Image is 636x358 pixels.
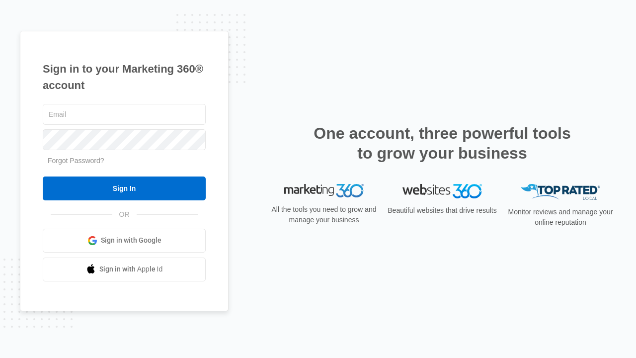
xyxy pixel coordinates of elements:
[505,207,616,228] p: Monitor reviews and manage your online reputation
[43,61,206,93] h1: Sign in to your Marketing 360® account
[387,205,498,216] p: Beautiful websites that drive results
[311,123,574,163] h2: One account, three powerful tools to grow your business
[99,264,163,274] span: Sign in with Apple Id
[284,184,364,198] img: Marketing 360
[101,235,161,246] span: Sign in with Google
[268,204,380,225] p: All the tools you need to grow and manage your business
[43,229,206,253] a: Sign in with Google
[48,157,104,165] a: Forgot Password?
[112,209,137,220] span: OR
[43,177,206,200] input: Sign In
[43,104,206,125] input: Email
[43,258,206,281] a: Sign in with Apple Id
[402,184,482,198] img: Websites 360
[521,184,600,200] img: Top Rated Local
